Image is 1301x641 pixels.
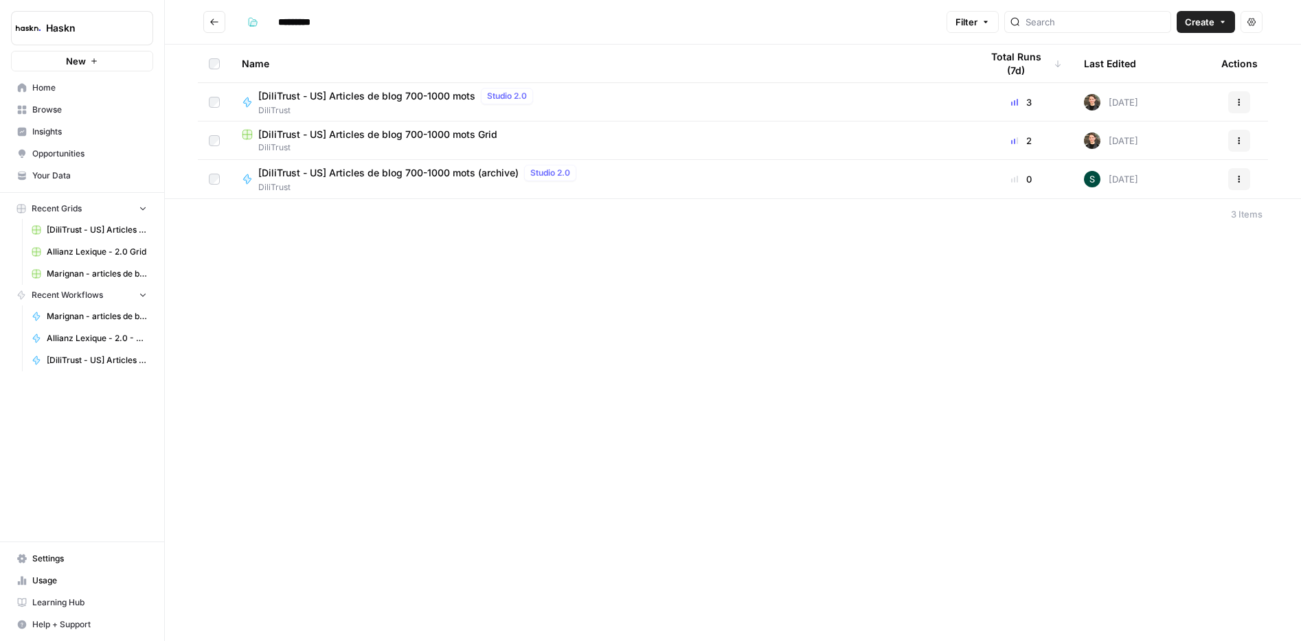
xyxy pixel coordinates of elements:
button: Create [1177,11,1235,33]
span: [DiliTrust - US] Articles de blog 700-1000 mots Grid [47,224,147,236]
img: 1zy2mh8b6ibtdktd6l3x6modsp44 [1084,171,1100,187]
a: Allianz Lexique - 2.0 Grid [25,241,153,263]
span: Browse [32,104,147,116]
a: Allianz Lexique - 2.0 - Emprunteur - août 2025 [25,327,153,349]
a: Opportunities [11,143,153,165]
span: Studio 2.0 [530,167,570,179]
a: Home [11,77,153,99]
span: Allianz Lexique - 2.0 Grid [47,246,147,258]
a: Marignan - articles de blog Grid [25,263,153,285]
div: Last Edited [1084,45,1136,82]
button: Recent Workflows [11,285,153,305]
span: Insights [32,126,147,138]
div: 3 [981,95,1062,109]
span: New [66,54,86,68]
div: Total Runs (7d) [981,45,1062,82]
a: [DiliTrust - US] Articles de blog 700-1000 mots [25,349,153,371]
span: Marignan - articles de blog Grid [47,268,147,280]
span: Recent Grids [32,202,82,215]
span: Recent Workflows [32,289,103,301]
div: Actions [1221,45,1258,82]
div: [DATE] [1084,132,1138,149]
span: Help + Support [32,618,147,631]
img: uhgcgt6zpiex4psiaqgkk0ok3li6 [1084,94,1100,110]
a: Usage [11,570,153,592]
a: Learning Hub [11,592,153,614]
div: 2 [981,134,1062,148]
button: Go back [203,11,225,33]
span: DiliTrust [258,104,539,117]
button: Help + Support [11,614,153,636]
a: [DiliTrust - US] Articles de blog 700-1000 mots Grid [25,219,153,241]
img: Haskn Logo [16,16,41,40]
span: Marignan - articles de blog [47,310,147,323]
span: [DiliTrust - US] Articles de blog 700-1000 mots [258,89,475,103]
span: Usage [32,574,147,587]
a: Settings [11,548,153,570]
a: [DiliTrust - US] Articles de blog 700-1000 mots GridDiliTrust [242,128,959,154]
div: [DATE] [1084,171,1138,187]
div: 0 [981,172,1062,186]
span: Filter [955,15,977,29]
div: Name [242,45,959,82]
a: [DiliTrust - US] Articles de blog 700-1000 mots (archive)Studio 2.0DiliTrust [242,165,959,194]
span: Opportunities [32,148,147,160]
button: Filter [947,11,999,33]
span: [DiliTrust - US] Articles de blog 700-1000 mots Grid [258,128,497,141]
a: [DiliTrust - US] Articles de blog 700-1000 motsStudio 2.0DiliTrust [242,88,959,117]
span: Your Data [32,170,147,182]
div: 3 Items [1231,207,1263,221]
button: Recent Grids [11,198,153,219]
span: DiliTrust [258,181,582,194]
span: Haskn [46,21,129,35]
span: Learning Hub [32,596,147,609]
button: Workspace: Haskn [11,11,153,45]
span: [DiliTrust - US] Articles de blog 700-1000 mots (archive) [258,166,519,180]
span: Studio 2.0 [487,90,527,102]
span: DiliTrust [242,141,959,154]
a: Marignan - articles de blog [25,305,153,327]
span: [DiliTrust - US] Articles de blog 700-1000 mots [47,354,147,366]
img: uhgcgt6zpiex4psiaqgkk0ok3li6 [1084,132,1100,149]
div: [DATE] [1084,94,1138,110]
span: Home [32,82,147,94]
span: Create [1185,15,1214,29]
button: New [11,51,153,71]
a: Browse [11,99,153,121]
span: Allianz Lexique - 2.0 - Emprunteur - août 2025 [47,332,147,345]
a: Insights [11,121,153,143]
input: Search [1026,15,1165,29]
a: Your Data [11,165,153,187]
span: Settings [32,552,147,565]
